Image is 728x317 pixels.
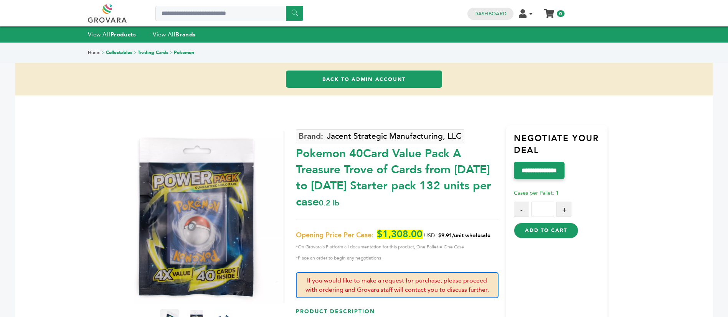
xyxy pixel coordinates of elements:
span: > [170,49,173,56]
span: *On Grovara's Platform all documentation for this product, One Pallet = One Case [296,242,499,251]
span: Opening Price Per Case: [296,231,373,240]
a: View AllProducts [88,31,136,38]
span: > [134,49,137,56]
span: 0.2 lb [319,198,339,208]
button: - [514,202,529,217]
span: $9.91/unit wholesale [438,232,490,239]
strong: Products [111,31,136,38]
button: + [556,202,571,217]
span: USD [424,232,435,239]
a: Back to Admin Account [286,71,442,88]
button: Add to Cart [514,223,578,238]
span: > [102,49,105,56]
span: *Place an order to begin any negotiations [296,253,499,263]
h3: Negotiate Your Deal [514,133,607,162]
span: Cases per Pallet: 1 [514,189,559,197]
div: Pokemon 40Card Value Pack A Treasure Trove of Cards from [DATE] to [DATE] Starter pack 132 units ... [296,142,499,210]
p: If you would like to make a request for purchase, please proceed with ordering and Grovara staff ... [296,272,499,298]
input: Search a product or brand... [155,6,303,21]
span: 0 [557,10,564,17]
a: My Cart [545,7,553,15]
a: Trading Cards [138,49,168,56]
img: Pokemon 40-Card Value Pack – A Treasure Trove of Cards from 1996 to 2024 - Starter pack! 132 unit... [110,131,283,303]
a: Pokemon [174,49,194,56]
a: Collectables [106,49,132,56]
a: Home [88,49,101,56]
a: Dashboard [474,10,507,17]
a: Jacent Strategic Manufacturing, LLC [296,129,464,143]
a: View AllBrands [153,31,196,38]
strong: Brands [175,31,195,38]
span: $1,308.00 [377,230,423,239]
